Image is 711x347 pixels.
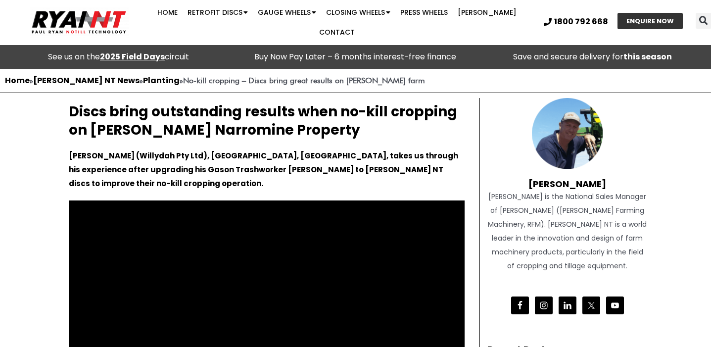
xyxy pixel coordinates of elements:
strong: [PERSON_NAME] (Willydah Pty Ltd), [GEOGRAPHIC_DATA], [GEOGRAPHIC_DATA], takes us through his expe... [69,150,458,189]
a: Press Wheels [395,2,453,22]
img: Ryan NT logo [30,7,129,38]
a: Closing Wheels [321,2,395,22]
a: Retrofit Discs [183,2,253,22]
div: See us on the circuit [5,50,232,64]
nav: Menu [138,2,536,42]
span: » » » [5,76,425,85]
strong: this season [623,51,672,62]
p: Save and secure delivery for [479,50,706,64]
a: Contact [314,22,360,42]
a: Planting [143,75,180,86]
span: ENQUIRE NOW [626,18,674,24]
a: Gauge Wheels [253,2,321,22]
a: ENQUIRE NOW [617,13,683,29]
p: Buy Now Pay Later – 6 months interest-free finance [242,50,469,64]
h2: Discs bring outstanding results when no-kill cropping on [PERSON_NAME] Narromine Property [69,103,465,139]
div: [PERSON_NAME] is the National Sales Manager of [PERSON_NAME] ([PERSON_NAME] Farming Machinery, RF... [487,190,648,273]
a: 1800 792 668 [544,18,608,26]
strong: No-kill cropping – Discs bring great results on [PERSON_NAME] farm [183,76,425,85]
a: Home [5,75,30,86]
a: [PERSON_NAME] [453,2,521,22]
h4: [PERSON_NAME] [487,169,648,190]
a: [PERSON_NAME] NT News [33,75,140,86]
a: Home [152,2,183,22]
span: 1800 792 668 [554,18,608,26]
a: 2025 Field Days [100,51,165,62]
